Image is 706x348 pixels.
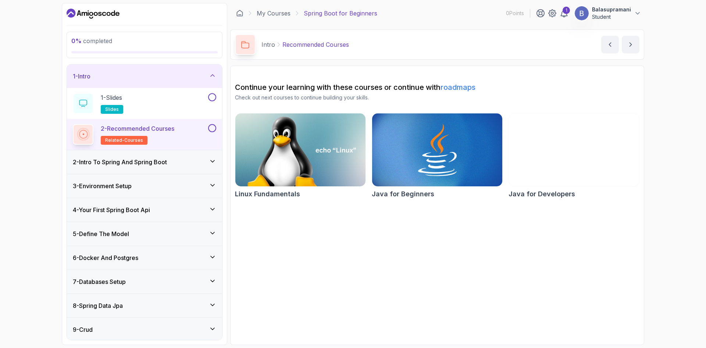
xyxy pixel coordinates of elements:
[67,270,222,293] button: 7-Databases Setup
[236,10,243,17] a: Dashboard
[261,40,275,49] p: Intro
[73,124,216,145] button: 2-Recommended Coursesrelated-courses
[73,72,90,81] h3: 1 - Intro
[622,36,639,53] button: next content
[575,6,589,20] img: user profile image
[105,137,143,143] span: related-courses
[73,205,150,214] h3: 4 - Your First Spring Boot Api
[235,94,639,101] p: Check out next courses to continue building your skills.
[509,189,575,199] h2: Java for Developers
[372,113,503,199] a: Java for Beginners cardJava for Beginners
[67,64,222,88] button: 1-Intro
[73,325,93,334] h3: 9 - Crud
[67,8,120,20] a: Dashboard
[101,124,174,133] p: 2 - Recommended Courses
[105,106,119,112] span: slides
[235,113,366,186] img: Linux Fundamentals card
[282,40,349,49] p: Recommended Courses
[67,318,222,341] button: 9-Crud
[73,158,167,166] h3: 2 - Intro To Spring And Spring Boot
[71,37,82,45] span: 0 %
[67,150,222,174] button: 2-Intro To Spring And Spring Boot
[235,82,639,92] h2: Continue your learning with these courses or continue with
[67,246,222,270] button: 6-Docker And Postgres
[235,189,300,199] h2: Linux Fundamentals
[71,37,112,45] span: completed
[67,198,222,222] button: 4-Your First Spring Boot Api
[601,36,619,53] button: previous content
[73,229,129,238] h3: 5 - Define The Model
[235,113,366,199] a: Linux Fundamentals cardLinux Fundamentals
[509,113,639,199] a: Java for Developers cardJava for Developers
[560,9,568,18] a: 1
[73,301,123,310] h3: 8 - Spring Data Jpa
[304,9,377,18] p: Spring Boot for Beginners
[372,189,434,199] h2: Java for Beginners
[67,222,222,246] button: 5-Define The Model
[441,83,475,92] a: roadmaps
[73,253,138,262] h3: 6 - Docker And Postgres
[563,7,570,14] div: 1
[67,294,222,317] button: 8-Spring Data Jpa
[506,10,524,17] p: 0 Points
[592,13,631,21] p: Student
[257,9,290,18] a: My Courses
[67,174,222,198] button: 3-Environment Setup
[574,6,641,21] button: user profile imageBalasupramaniStudent
[509,113,639,186] img: Java for Developers card
[73,93,216,114] button: 1-Slidesslides
[73,277,126,286] h3: 7 - Databases Setup
[101,93,122,102] p: 1 - Slides
[372,113,502,186] img: Java for Beginners card
[73,182,132,190] h3: 3 - Environment Setup
[592,6,631,13] p: Balasupramani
